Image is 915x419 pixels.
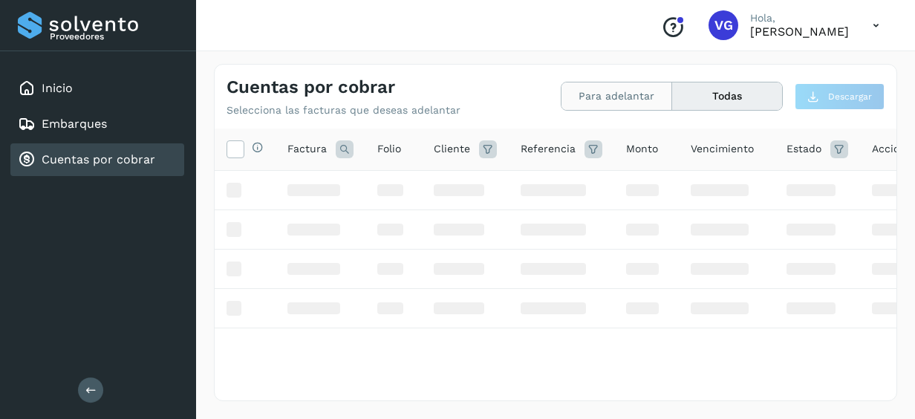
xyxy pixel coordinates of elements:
[521,141,576,157] span: Referencia
[626,141,658,157] span: Monto
[377,141,401,157] span: Folio
[287,141,327,157] span: Factura
[50,31,178,42] p: Proveedores
[828,90,872,103] span: Descargar
[42,81,73,95] a: Inicio
[787,141,821,157] span: Estado
[795,83,885,110] button: Descargar
[672,82,782,110] button: Todas
[561,82,672,110] button: Para adelantar
[750,12,849,25] p: Hola,
[10,108,184,140] div: Embarques
[10,72,184,105] div: Inicio
[434,141,470,157] span: Cliente
[691,141,754,157] span: Vencimiento
[227,77,395,98] h4: Cuentas por cobrar
[750,25,849,39] p: VIRIDIANA GONZALEZ MENDOZA
[42,152,155,166] a: Cuentas por cobrar
[10,143,184,176] div: Cuentas por cobrar
[42,117,107,131] a: Embarques
[227,104,460,117] p: Selecciona las facturas que deseas adelantar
